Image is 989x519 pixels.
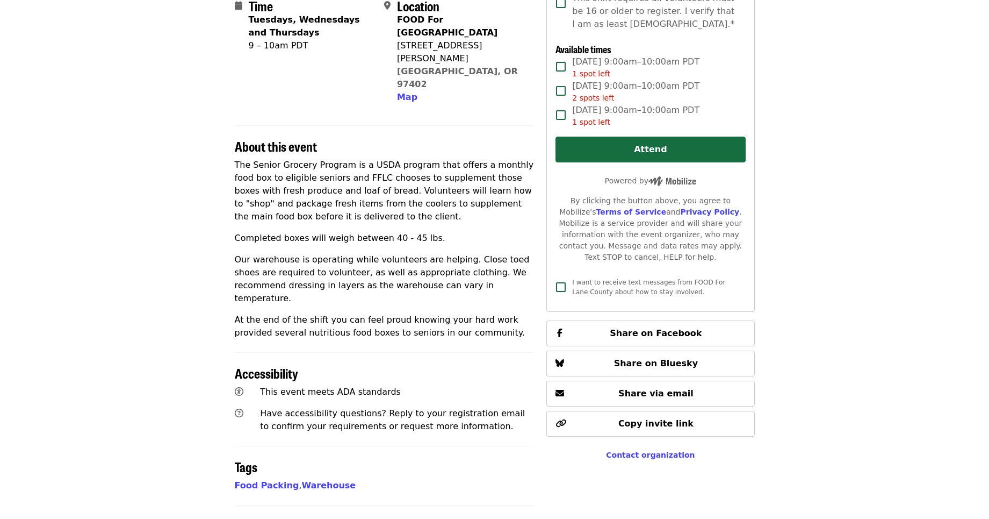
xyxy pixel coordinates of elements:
[680,208,739,216] a: Privacy Policy
[614,358,698,368] span: Share on Bluesky
[249,39,376,52] div: 9 – 10am PDT
[572,118,610,126] span: 1 spot left
[546,411,754,437] button: Copy invite link
[397,15,497,38] strong: FOOD For [GEOGRAPHIC_DATA]
[648,176,696,186] img: Powered by Mobilize
[572,279,725,296] span: I want to receive text messages from FOOD For Lane County about how to stay involved.
[572,104,699,128] span: [DATE] 9:00am–10:00am PDT
[596,208,666,216] a: Terms of Service
[301,480,356,490] a: Warehouse
[397,66,518,89] a: [GEOGRAPHIC_DATA], OR 97402
[397,91,417,104] button: Map
[235,253,534,305] p: Our warehouse is operating while volunteers are helping. Close toed shoes are required to volunte...
[546,381,754,407] button: Share via email
[235,408,243,418] i: question-circle icon
[618,418,694,429] span: Copy invite link
[546,351,754,376] button: Share on Bluesky
[235,480,299,490] a: Food Packing
[384,1,391,11] i: map-marker-alt icon
[260,408,525,431] span: Have accessibility questions? Reply to your registration email to confirm your requirements or re...
[555,42,611,56] span: Available times
[605,176,696,185] span: Powered by
[235,314,534,339] p: At the end of the shift you can feel proud knowing your hard work provided several nutritious foo...
[249,15,360,38] strong: Tuesdays, Wednesdays and Thursdays
[397,92,417,102] span: Map
[610,328,702,338] span: Share on Facebook
[555,137,745,162] button: Attend
[606,451,695,459] a: Contact organization
[235,159,534,223] p: The Senior Grocery Program is a USDA program that offers a monthly food box to eligible seniors a...
[235,387,243,397] i: universal-access icon
[572,55,699,80] span: [DATE] 9:00am–10:00am PDT
[260,387,401,397] span: This event meets ADA standards
[235,232,534,245] p: Completed boxes will weigh between 40 - 45 lbs.
[618,388,694,399] span: Share via email
[546,321,754,346] button: Share on Facebook
[555,195,745,263] div: By clicking the button above, you agree to Mobilize's and . Mobilize is a service provider and wi...
[572,80,699,104] span: [DATE] 9:00am–10:00am PDT
[235,480,302,490] span: ,
[397,39,525,65] div: [STREET_ADDRESS][PERSON_NAME]
[235,457,257,476] span: Tags
[572,94,614,102] span: 2 spots left
[235,1,242,11] i: calendar icon
[235,137,317,155] span: About this event
[572,69,610,78] span: 1 spot left
[235,364,298,382] span: Accessibility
